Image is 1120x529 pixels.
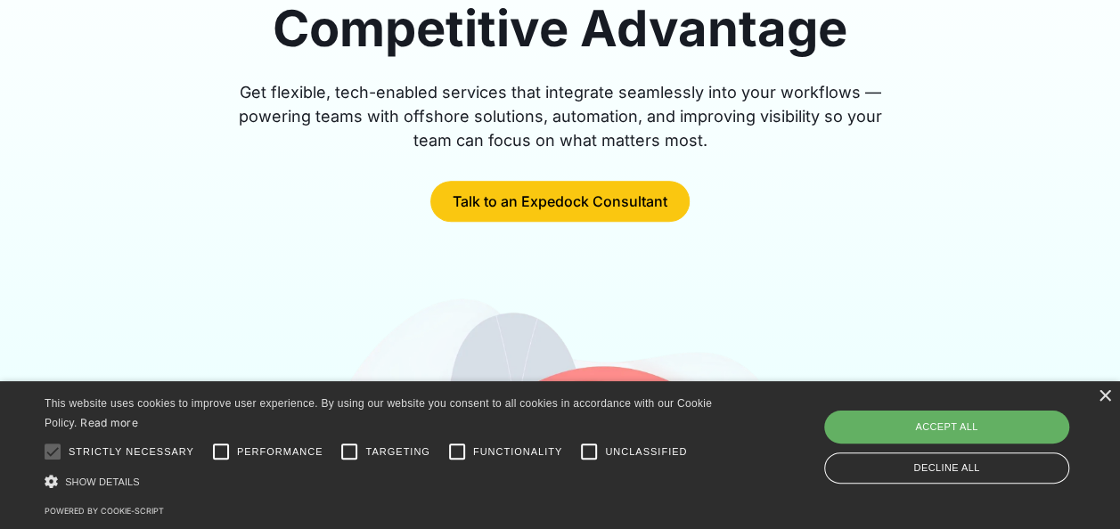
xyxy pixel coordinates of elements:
[1098,390,1111,403] div: Close
[65,476,140,487] span: Show details
[824,452,1069,484] div: Decline all
[237,444,323,460] span: Performance
[218,80,903,152] div: Get flexible, tech-enabled services that integrate seamlessly into your workflows — powering team...
[430,181,690,222] a: Talk to an Expedock Consultant
[824,411,1069,443] div: Accept all
[69,444,194,460] span: Strictly necessary
[473,444,562,460] span: Functionality
[45,506,164,516] a: Powered by cookie-script
[45,397,712,430] span: This website uses cookies to improve user experience. By using our website you consent to all coo...
[80,416,138,429] a: Read more
[605,444,687,460] span: Unclassified
[1031,444,1120,529] iframe: Chat Widget
[45,472,715,491] div: Show details
[365,444,429,460] span: Targeting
